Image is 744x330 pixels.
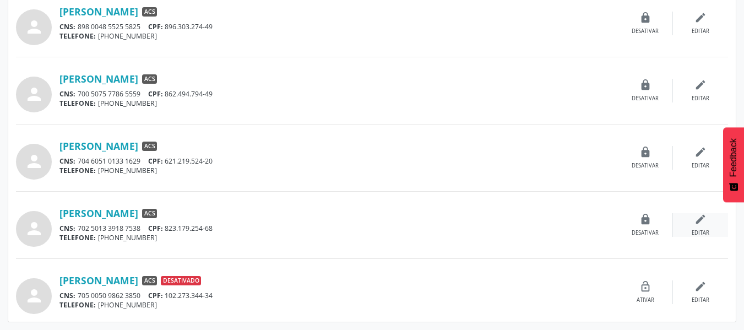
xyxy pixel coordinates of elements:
[639,213,651,225] i: lock
[59,22,75,31] span: CNS:
[142,209,157,219] span: ACS
[142,7,157,17] span: ACS
[24,152,44,171] i: person
[59,300,96,310] span: TELEFONE:
[24,84,44,104] i: person
[59,31,618,41] div: [PHONE_NUMBER]
[161,276,201,286] span: Desativado
[142,142,157,152] span: ACS
[639,146,651,158] i: lock
[59,233,96,242] span: TELEFONE:
[24,17,44,37] i: person
[148,89,163,99] span: CPF:
[148,22,163,31] span: CPF:
[692,28,709,35] div: Editar
[632,28,659,35] div: Desativar
[694,12,707,24] i: edit
[637,296,654,304] div: Ativar
[692,296,709,304] div: Editar
[723,127,744,202] button: Feedback - Mostrar pesquisa
[692,95,709,102] div: Editar
[59,291,75,300] span: CNS:
[59,89,618,99] div: 700 5075 7786 5559 862.494.794-49
[59,99,618,108] div: [PHONE_NUMBER]
[59,274,138,286] a: [PERSON_NAME]
[59,207,138,219] a: [PERSON_NAME]
[692,162,709,170] div: Editar
[692,229,709,237] div: Editar
[59,73,138,85] a: [PERSON_NAME]
[694,146,707,158] i: edit
[59,166,96,175] span: TELEFONE:
[59,300,618,310] div: [PHONE_NUMBER]
[59,291,618,300] div: 705 0050 9862 3850 102.273.344-34
[59,156,75,166] span: CNS:
[639,79,651,91] i: lock
[639,12,651,24] i: lock
[59,166,618,175] div: [PHONE_NUMBER]
[59,140,138,152] a: [PERSON_NAME]
[632,229,659,237] div: Desativar
[632,95,659,102] div: Desativar
[59,22,618,31] div: 898 0048 5525 5825 896.303.274-49
[148,291,163,300] span: CPF:
[24,219,44,239] i: person
[729,138,738,177] span: Feedback
[694,79,707,91] i: edit
[694,213,707,225] i: edit
[694,280,707,293] i: edit
[142,276,157,286] span: ACS
[639,280,651,293] i: lock_open
[59,31,96,41] span: TELEFONE:
[59,156,618,166] div: 704 6051 0133 1629 621.219.524-20
[142,74,157,84] span: ACS
[148,224,163,233] span: CPF:
[59,224,618,233] div: 702 5013 3918 7538 823.179.254-68
[148,156,163,166] span: CPF:
[59,99,96,108] span: TELEFONE:
[59,6,138,18] a: [PERSON_NAME]
[59,89,75,99] span: CNS:
[59,233,618,242] div: [PHONE_NUMBER]
[59,224,75,233] span: CNS:
[632,162,659,170] div: Desativar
